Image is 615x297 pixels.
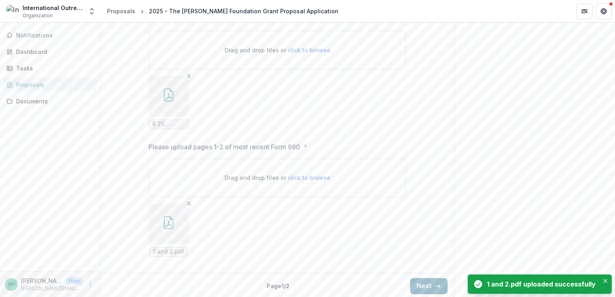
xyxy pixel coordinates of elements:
[601,276,610,286] button: Close
[184,71,194,81] button: Remove File
[3,95,97,108] a: Documents
[225,173,330,182] p: Drag and drop files or
[86,280,95,289] button: More
[66,277,83,285] p: User
[23,12,53,19] span: Organization
[21,285,83,292] p: [PERSON_NAME][EMAIL_ADDRESS][DOMAIN_NAME]
[149,76,189,129] div: Remove File8 25 Income Statement.pdf
[16,80,91,89] div: Proposals
[152,121,185,128] span: 8 25 Income Statement.pdf
[3,78,97,91] a: Proposals
[487,279,596,289] div: 1 and 2.pdf uploaded successfully
[104,5,138,17] a: Proposals
[225,46,330,54] p: Drag and drop files or
[149,7,338,15] div: 2025 - The [PERSON_NAME] Foundation Grant Proposal Application
[107,7,135,15] div: Proposals
[86,3,97,19] button: Open entity switcher
[21,276,63,285] p: [PERSON_NAME]
[6,5,19,18] img: International Outreach Ministries IOM
[3,62,97,75] a: Tasks
[16,97,91,105] div: Documents
[288,47,330,54] span: click to browse
[3,29,97,42] button: Notifications
[464,271,615,297] div: Notifications-bottom-right
[149,204,189,257] div: Remove File1 and 2.pdf
[8,282,15,287] div: Rhonda Higgason
[153,248,184,255] span: 1 and 2.pdf
[16,32,94,39] span: Notifications
[266,282,289,290] p: Page 1 / 2
[410,278,448,294] button: Next
[184,199,194,208] button: Remove File
[149,142,300,152] p: Please upload pages 1-2 of most recent Form 990
[288,174,330,181] span: click to browse
[16,64,91,72] div: Tasks
[576,3,592,19] button: Partners
[3,45,97,58] a: Dashboard
[23,4,83,12] div: International Outreach Ministries IOM
[16,47,91,56] div: Dashboard
[104,5,342,17] nav: breadcrumb
[596,3,612,19] button: Get Help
